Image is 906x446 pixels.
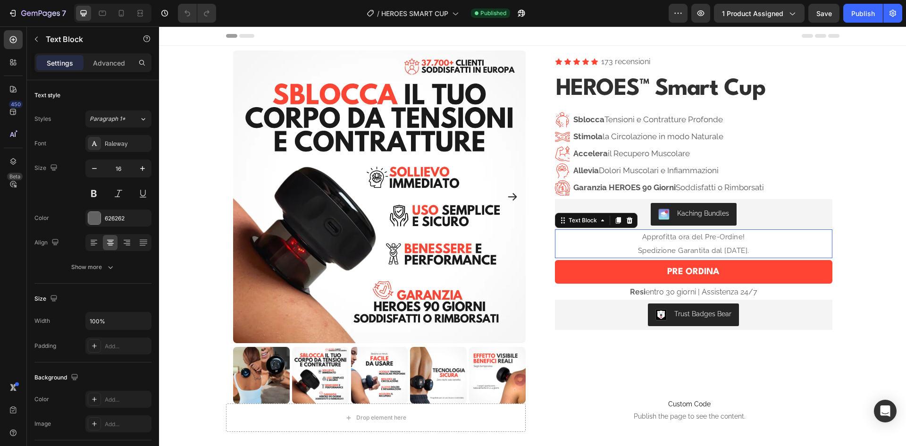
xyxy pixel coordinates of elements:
[403,372,658,383] span: Custom Code
[85,110,151,127] button: Paragraph 1*
[851,8,875,18] div: Publish
[90,115,126,123] span: Paragraph 1*
[414,122,531,132] span: il Recupero Muscolare
[34,371,80,384] div: Background
[34,236,61,249] div: Align
[178,4,216,23] div: Undo/Redo
[34,91,60,100] div: Text style
[403,385,658,395] span: Publish the page to see the content.
[480,9,506,17] span: Published
[483,206,586,215] span: Approfitta ora del Pre-Ordine!
[414,139,440,149] strong: Allevia
[34,420,51,428] div: Image
[381,8,448,18] span: HEROES SMART CUP
[496,283,508,294] img: CLDR_q6erfwCEAE=.png
[442,29,491,42] p: 173 recensioni
[396,203,673,232] div: Rich Text Editor. Editing area: main
[105,342,149,351] div: Add...
[34,139,46,148] div: Font
[105,396,149,404] div: Add...
[62,8,66,19] p: 7
[499,182,511,194] img: KachingBundles.png
[9,101,23,108] div: 450
[377,8,379,18] span: /
[71,262,115,272] div: Show more
[414,105,444,115] strong: Stimola
[105,140,149,148] div: Raleway
[414,139,560,149] span: Dolori Muscolari e Infiammazioni
[508,239,561,252] div: PRE ORDINA
[471,261,487,270] strong: Resi
[808,4,839,23] button: Save
[489,277,580,300] button: Trust Badges Bear
[34,162,59,175] div: Size
[414,156,517,166] strong: Garanzia HEROES 90 Giorni
[396,234,673,257] button: PRE ORDINA
[874,400,897,422] div: Open Intercom Messenger
[34,115,51,123] div: Styles
[34,342,56,350] div: Padding
[47,58,73,68] p: Settings
[4,4,70,23] button: 7
[105,420,149,429] div: Add...
[396,43,673,82] h1: HEROES™ Smart Cup
[348,165,359,176] button: Carousel Next Arrow
[105,214,149,223] div: 626262
[722,8,783,18] span: 1 product assigned
[414,156,605,166] span: Soddisfatti o Rimborsati
[34,259,151,276] button: Show more
[414,88,445,98] strong: Sblocca
[414,88,564,98] span: Tensioni e Contratture Profonde
[518,182,570,192] div: Kaching Bundles
[515,283,572,293] div: Trust Badges Bear
[86,312,151,329] input: Auto
[843,4,883,23] button: Publish
[7,173,23,180] div: Beta
[816,9,832,17] span: Save
[414,122,449,132] strong: Accelera
[34,395,49,404] div: Color
[159,26,906,446] iframe: Design area
[93,58,125,68] p: Advanced
[46,34,126,45] p: Text Block
[197,387,247,395] div: Drop element here
[397,261,672,270] p: entro 30 giorni | Assistenza 24/7
[479,220,590,228] span: Spedizione Garantita dal [DATE].
[492,177,578,199] button: Kaching Bundles
[34,317,50,325] div: Width
[714,4,805,23] button: 1 product assigned
[34,214,49,222] div: Color
[408,190,440,198] div: Text Block
[414,105,564,115] span: la Circolazione in modo Naturale
[34,293,59,305] div: Size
